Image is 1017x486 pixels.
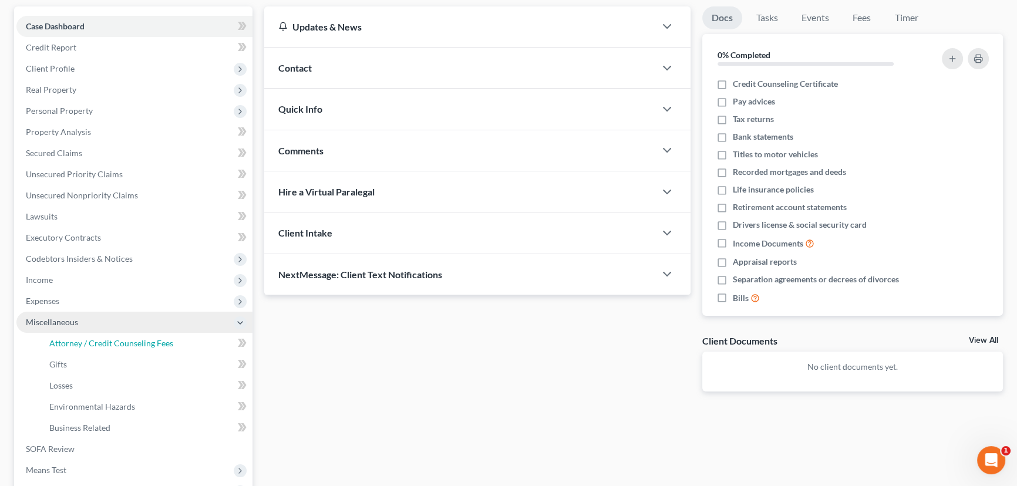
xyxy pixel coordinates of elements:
[16,37,252,58] a: Credit Report
[712,361,994,373] p: No client documents yet.
[278,227,332,238] span: Client Intake
[733,113,774,125] span: Tax returns
[26,85,76,95] span: Real Property
[26,42,76,52] span: Credit Report
[40,417,252,438] a: Business Related
[49,338,173,348] span: Attorney / Credit Counseling Fees
[733,292,749,304] span: Bills
[26,190,138,200] span: Unsecured Nonpriority Claims
[26,106,93,116] span: Personal Property
[26,127,91,137] span: Property Analysis
[278,21,641,33] div: Updates & News
[16,164,252,185] a: Unsecured Priority Claims
[843,6,881,29] a: Fees
[733,256,797,268] span: Appraisal reports
[733,96,775,107] span: Pay advices
[16,16,252,37] a: Case Dashboard
[733,201,847,213] span: Retirement account statements
[969,336,998,345] a: View All
[26,275,53,285] span: Income
[26,63,75,73] span: Client Profile
[49,423,110,433] span: Business Related
[977,446,1005,474] iframe: Intercom live chat
[733,184,814,195] span: Life insurance policies
[16,143,252,164] a: Secured Claims
[747,6,787,29] a: Tasks
[733,166,846,178] span: Recorded mortgages and deeds
[733,219,867,231] span: Drivers license & social security card
[26,444,75,454] span: SOFA Review
[40,333,252,354] a: Attorney / Credit Counseling Fees
[49,401,135,411] span: Environmental Hazards
[733,274,899,285] span: Separation agreements or decrees of divorces
[26,465,66,475] span: Means Test
[702,335,777,347] div: Client Documents
[733,131,793,143] span: Bank statements
[40,354,252,375] a: Gifts
[40,396,252,417] a: Environmental Hazards
[1001,446,1011,455] span: 1
[278,269,442,280] span: NextMessage: Client Text Notifications
[26,232,101,242] span: Executory Contracts
[702,6,742,29] a: Docs
[16,122,252,143] a: Property Analysis
[16,206,252,227] a: Lawsuits
[885,6,928,29] a: Timer
[49,380,73,390] span: Losses
[718,50,770,60] strong: 0% Completed
[26,21,85,31] span: Case Dashboard
[278,145,324,156] span: Comments
[733,148,818,160] span: Titles to motor vehicles
[16,227,252,248] a: Executory Contracts
[26,296,59,306] span: Expenses
[26,317,78,327] span: Miscellaneous
[16,438,252,460] a: SOFA Review
[49,359,67,369] span: Gifts
[16,185,252,206] a: Unsecured Nonpriority Claims
[26,211,58,221] span: Lawsuits
[733,78,838,90] span: Credit Counseling Certificate
[26,254,133,264] span: Codebtors Insiders & Notices
[278,186,375,197] span: Hire a Virtual Paralegal
[278,103,322,114] span: Quick Info
[278,62,312,73] span: Contact
[733,238,803,249] span: Income Documents
[26,148,82,158] span: Secured Claims
[792,6,838,29] a: Events
[26,169,123,179] span: Unsecured Priority Claims
[40,375,252,396] a: Losses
